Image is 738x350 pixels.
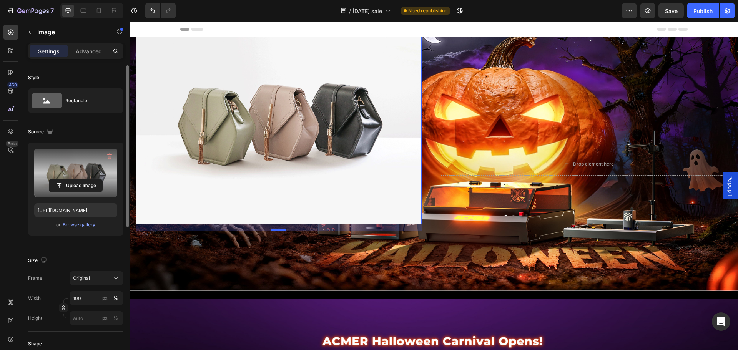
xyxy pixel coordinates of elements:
[111,314,120,323] button: px
[28,340,42,347] div: Shape
[665,8,678,14] span: Save
[37,27,103,36] p: Image
[130,22,738,350] iframe: Design area
[6,141,18,147] div: Beta
[100,294,110,303] button: %
[70,291,123,305] input: px%
[113,295,118,302] div: %
[3,3,57,18] button: 7
[73,275,90,282] span: Original
[34,203,117,217] input: https://example.com/image.jpg
[349,7,351,15] span: /
[597,154,605,175] span: Popup 1
[50,6,54,15] p: 7
[28,315,42,322] label: Height
[100,314,110,323] button: %
[70,311,123,325] input: px%
[687,3,719,18] button: Publish
[38,47,60,55] p: Settings
[111,294,120,303] button: px
[693,7,713,15] div: Publish
[70,271,123,285] button: Original
[102,315,108,322] div: px
[712,312,730,331] div: Open Intercom Messenger
[28,74,39,81] div: Style
[113,315,118,322] div: %
[444,139,484,146] div: Drop element here
[49,179,103,192] button: Upload Image
[63,221,95,228] div: Browse gallery
[7,82,18,88] div: 450
[56,220,61,229] span: or
[658,3,684,18] button: Save
[76,47,102,55] p: Advanced
[28,255,48,266] div: Size
[62,221,96,229] button: Browse gallery
[65,92,112,109] div: Rectangle
[102,295,108,302] div: px
[28,295,41,302] label: Width
[145,3,176,18] div: Undo/Redo
[408,7,447,14] span: Need republishing
[28,275,42,282] label: Frame
[352,7,382,15] span: [DATE] sale
[28,127,55,137] div: Source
